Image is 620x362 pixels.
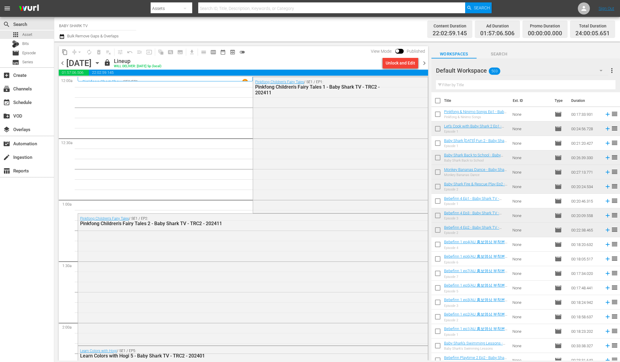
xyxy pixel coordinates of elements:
th: Type [551,92,568,109]
span: Episode [555,183,562,190]
span: Asset [22,32,32,38]
button: more_vert [608,63,615,78]
div: Episode 2 [444,187,508,191]
a: Baby Shark's Swimming Lessons - Baby Shark TV - TRC2 - 202507 [444,341,505,350]
span: Update Metadata from Key Asset [144,47,154,57]
div: Total Duration [575,22,610,30]
span: Search [3,21,10,28]
a: Monkey Bananas Dance - Baby Shark TV - TRC2 - 202508 [444,167,507,176]
svg: Add to Schedule [604,285,611,291]
span: 22:02:59.145 [89,70,428,76]
div: / SE1 / EP5: [80,349,393,359]
svg: Add to Schedule [604,111,611,118]
div: Episode 4 [444,246,508,250]
img: ans4CAIJ8jUAAAAAAAAAAAAAAAAAAAAAAAAgQb4GAAAAAAAAAAAAAAAAAAAAAAAAJMjXAAAAAAAAAAAAAAAAAAAAAAAAgAT5G... [14,2,43,16]
span: Episode [555,342,562,349]
td: 00:17:48.441 [569,281,602,295]
td: 00:20:24.534 [569,179,602,194]
span: reorder [611,226,618,233]
span: Channels [3,85,10,93]
div: / SE1 / EP2: [80,216,393,226]
span: Schedule [3,99,10,106]
span: Search [474,2,490,13]
span: Episode [555,125,562,132]
td: None [510,121,552,136]
div: Episode 1 [444,202,508,206]
a: Bebefinn 1 ep1(AU 홍보영상 부착본) - Baby Shark TV - TRC2 - 202508 [444,326,507,336]
span: Revert to Primary Episode [125,47,135,57]
div: Promo Duration [528,22,562,30]
a: Sign Out [599,6,614,11]
span: reorder [611,154,618,161]
span: 24 hours Lineup View is OFF [237,47,247,57]
div: Baby Shark Back to School [444,159,508,162]
span: Published [404,49,428,54]
svg: Add to Schedule [604,313,611,320]
div: Bits [12,40,19,48]
a: Let’s Cook with Baby Shark 2 Ep1 - Baby Shark TV - TRC2 - 202508 [444,124,504,133]
div: Baby Shark's Swimming Lessons [444,347,508,351]
span: reorder [611,313,618,320]
div: Ad Duration [480,22,515,30]
td: None [510,266,552,281]
span: Episode [12,49,19,57]
span: Search [477,50,522,58]
td: None [510,237,552,252]
span: Workspaces [431,50,477,58]
div: Lineup [114,58,161,65]
span: lock [104,59,111,66]
span: Toggle to switch from Published to Draft view. [395,49,399,53]
td: None [510,150,552,165]
a: Bebefinn 1 ep2(AU 홍보영상 부착본) - Baby Shark TV - TRC2 - 202508 [444,312,507,322]
span: reorder [611,255,618,262]
div: Episode 6 [444,260,508,264]
span: Ingestion [3,154,10,161]
span: Customize Events [113,46,125,58]
p: EP1 [132,80,138,84]
a: Bebefinn 1 ep3(AU 홍보영상 부착본) - Baby Shark TV - TRC2 - 202508 [444,297,507,307]
span: View Mode: [368,49,395,54]
span: toggle_off [239,49,245,55]
div: Monkey Bananas Dance [444,173,508,177]
span: reorder [611,168,618,175]
span: 01:57:06.506 [59,70,89,76]
span: reorder [611,183,618,190]
svg: Add to Schedule [604,140,611,146]
td: None [510,295,552,310]
svg: Add to Schedule [604,125,611,132]
span: Create Search Block [166,47,175,57]
span: Create [3,72,10,79]
span: Bits [22,41,29,47]
span: Episode [555,313,562,320]
span: reorder [611,298,618,306]
td: 00:20:46.315 [569,194,602,208]
div: Pinkfong Children's Fairy Tales 1 - Baby Shark TV - TRC2 - 202411 [255,84,395,96]
span: VOD [3,112,10,120]
a: Bebefinn 1 ep5(AU 홍보영상 부착본) - Baby Shark TV - TRC2 - 202508 [444,283,507,293]
span: Month Calendar View [218,47,228,57]
div: Episode 3 [444,216,508,220]
svg: Add to Schedule [604,299,611,306]
span: Series [22,59,33,65]
td: 00:20:09.558 [569,208,602,223]
svg: Add to Schedule [604,227,611,233]
td: None [510,223,552,237]
span: Remove Gaps & Overlaps [70,47,84,57]
p: SE2 / [124,80,132,84]
div: / SE1 / EP1: [255,80,395,96]
a: Baby Shark Back to School - Baby Shark TV - TRC2 - 202508 [444,153,503,162]
a: Pinkfong Children's Fairy Tales [255,80,304,84]
span: Create Series Block [175,47,185,57]
th: Duration [568,92,604,109]
a: Bebefinn 1 ep4(AU 홍보영상 부착본) - Baby Shark TV - TRC2 - 202508 [444,240,507,249]
td: 00:21:20.427 [569,136,602,150]
div: Episode 2 [444,318,508,322]
td: 00:18:20.632 [569,237,602,252]
a: Baby Shark Fire & Rescue Play Ep2 - Baby Shark TV - TRC2 - 202508 [444,182,507,191]
a: Learn Colors with Hogi [80,349,117,353]
td: 00:18:23.202 [569,324,602,338]
td: None [510,252,552,266]
td: None [510,194,552,208]
svg: Add to Schedule [604,169,611,175]
span: reorder [611,110,618,118]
